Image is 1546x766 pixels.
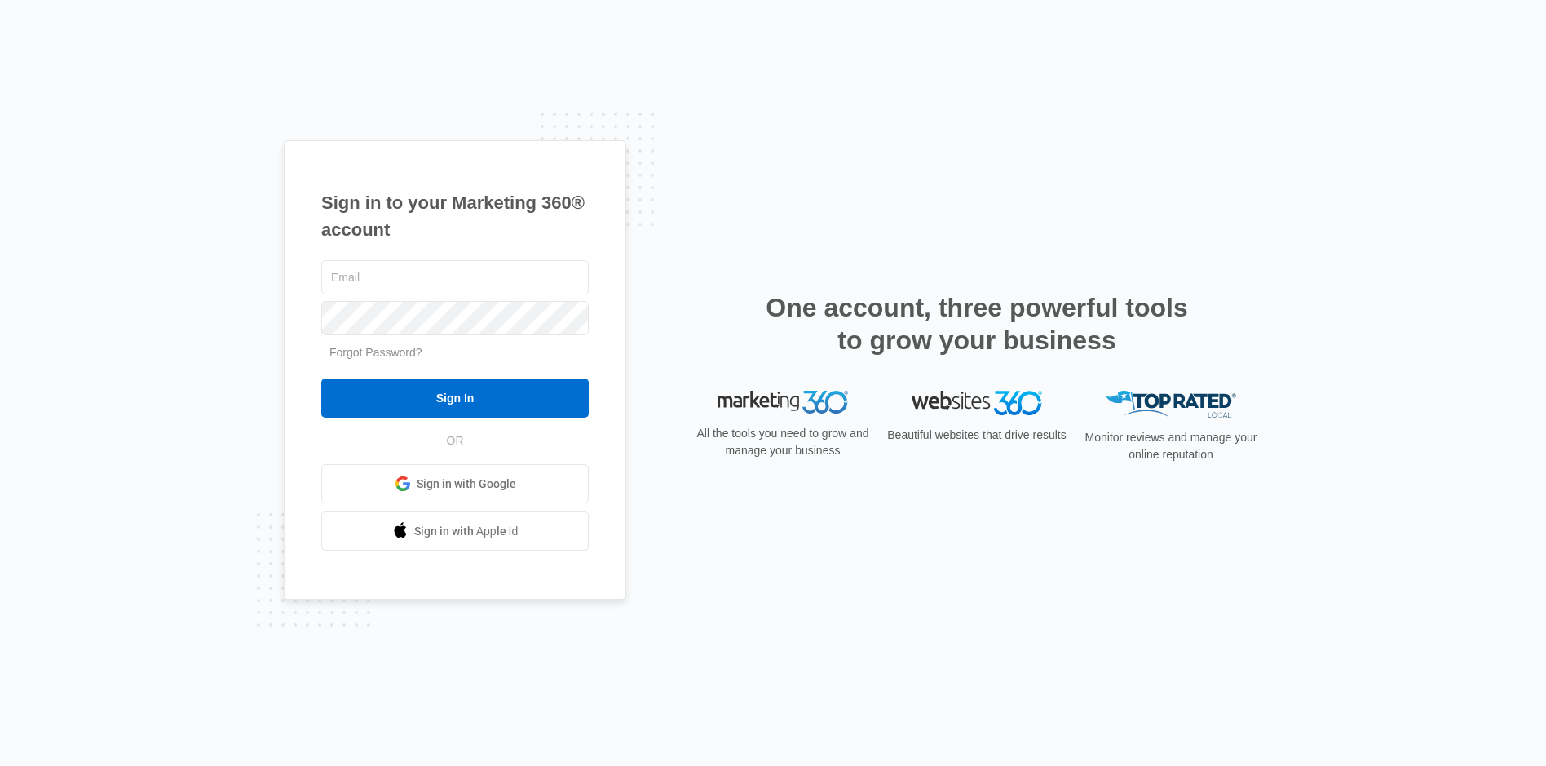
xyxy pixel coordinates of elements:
[321,260,589,294] input: Email
[321,464,589,503] a: Sign in with Google
[417,476,516,493] span: Sign in with Google
[912,391,1042,414] img: Websites 360
[718,391,848,414] img: Marketing 360
[435,432,475,449] span: OR
[321,189,589,243] h1: Sign in to your Marketing 360® account
[1106,391,1236,418] img: Top Rated Local
[321,511,589,551] a: Sign in with Apple Id
[321,379,589,418] input: Sign In
[1080,429,1262,463] p: Monitor reviews and manage your online reputation
[329,346,422,359] a: Forgot Password?
[414,523,519,540] span: Sign in with Apple Id
[761,291,1193,356] h2: One account, three powerful tools to grow your business
[691,425,874,459] p: All the tools you need to grow and manage your business
[886,427,1068,444] p: Beautiful websites that drive results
